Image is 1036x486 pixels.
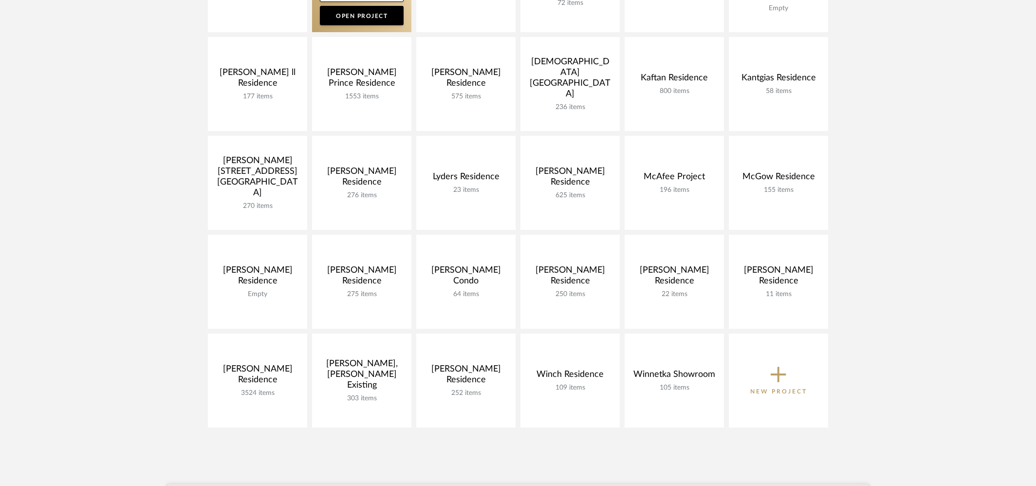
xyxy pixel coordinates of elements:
div: Kantgias Residence [737,73,820,87]
div: 155 items [737,186,820,194]
div: McGow Residence [737,171,820,186]
div: [PERSON_NAME] Residence [216,265,299,290]
div: [PERSON_NAME], [PERSON_NAME] Existing [320,358,404,394]
div: Kaftan Residence [632,73,716,87]
div: 177 items [216,93,299,101]
div: 3524 items [216,389,299,397]
a: Open Project [320,6,404,25]
div: [DEMOGRAPHIC_DATA] [GEOGRAPHIC_DATA] [528,56,612,103]
div: [PERSON_NAME] Residence [632,265,716,290]
div: 196 items [632,186,716,194]
div: Lyders Residence [424,171,508,186]
div: 64 items [424,290,508,299]
div: 270 items [216,202,299,210]
button: New Project [729,334,828,428]
div: 276 items [320,191,404,200]
div: [PERSON_NAME] Residence [528,265,612,290]
p: New Project [750,387,807,396]
div: [PERSON_NAME] Condo [424,265,508,290]
div: [PERSON_NAME] Residence [424,364,508,389]
div: Winch Residence [528,369,612,384]
div: 1553 items [320,93,404,101]
div: 105 items [632,384,716,392]
div: 58 items [737,87,820,95]
div: [PERSON_NAME] Residence [216,364,299,389]
div: [PERSON_NAME] Residence [320,265,404,290]
div: 275 items [320,290,404,299]
div: 22 items [632,290,716,299]
div: 11 items [737,290,820,299]
div: 575 items [424,93,508,101]
div: Empty [216,290,299,299]
div: 109 items [528,384,612,392]
div: 625 items [528,191,612,200]
div: 303 items [320,394,404,403]
div: [PERSON_NAME] Residence [737,265,820,290]
div: Winnetka Showroom [632,369,716,384]
div: [PERSON_NAME] ll Residence [216,67,299,93]
div: Empty [737,4,820,13]
div: [PERSON_NAME] Residence [320,166,404,191]
div: [PERSON_NAME] Prince Residence [320,67,404,93]
div: 250 items [528,290,612,299]
div: [PERSON_NAME] Residence [528,166,612,191]
div: 252 items [424,389,508,397]
div: McAfee Project [632,171,716,186]
div: 236 items [528,103,612,112]
div: 800 items [632,87,716,95]
div: [PERSON_NAME] Residence [424,67,508,93]
div: 23 items [424,186,508,194]
div: [PERSON_NAME] [STREET_ADDRESS][GEOGRAPHIC_DATA] [216,155,299,202]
